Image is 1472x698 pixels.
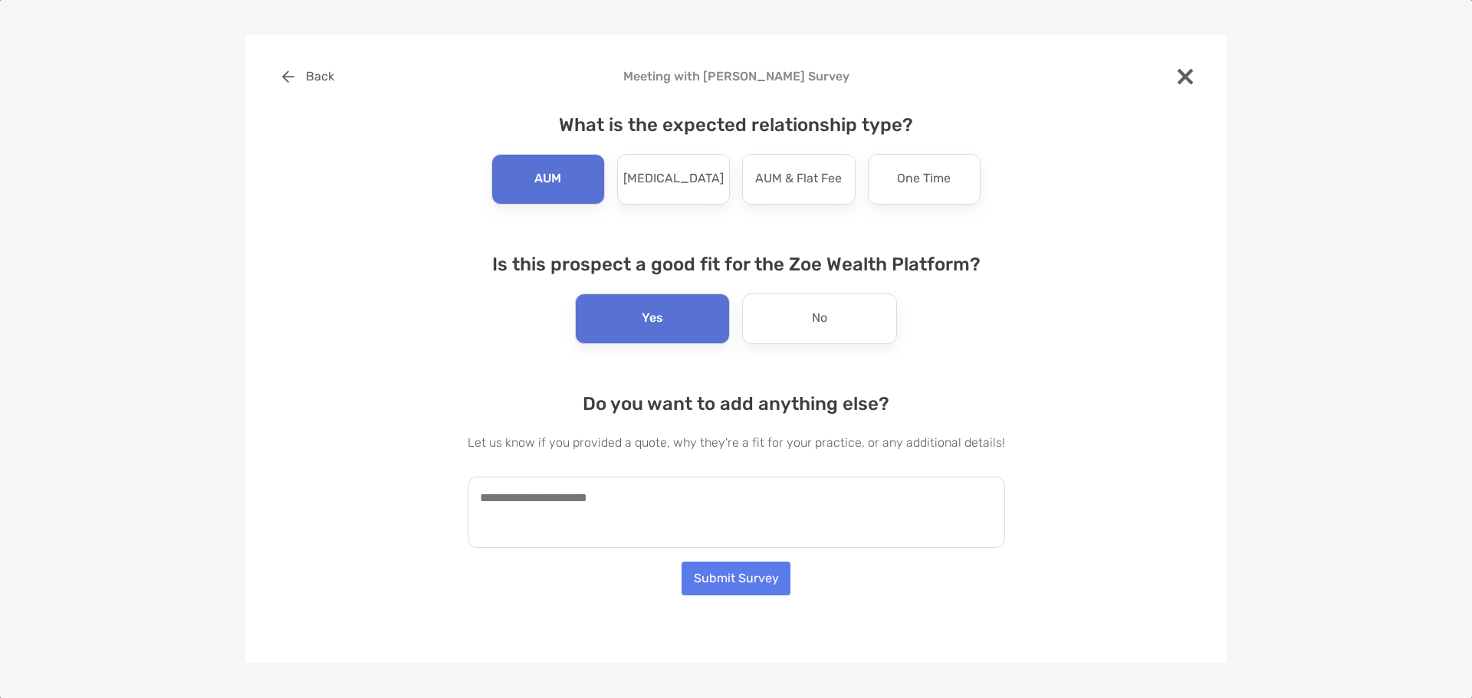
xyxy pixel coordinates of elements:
[282,70,294,83] img: button icon
[755,167,842,192] p: AUM & Flat Fee
[534,167,561,192] p: AUM
[1178,69,1193,84] img: close modal
[468,433,1005,452] p: Let us know if you provided a quote, why they're a fit for your practice, or any additional details!
[682,562,790,595] button: Submit Survey
[468,114,1005,136] h4: What is the expected relationship type?
[468,393,1005,415] h4: Do you want to add anything else?
[468,254,1005,275] h4: Is this prospect a good fit for the Zoe Wealth Platform?
[270,69,1202,84] h4: Meeting with [PERSON_NAME] Survey
[642,306,663,331] p: Yes
[897,167,951,192] p: One Time
[623,167,724,192] p: [MEDICAL_DATA]
[270,60,346,93] button: Back
[812,306,827,331] p: No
